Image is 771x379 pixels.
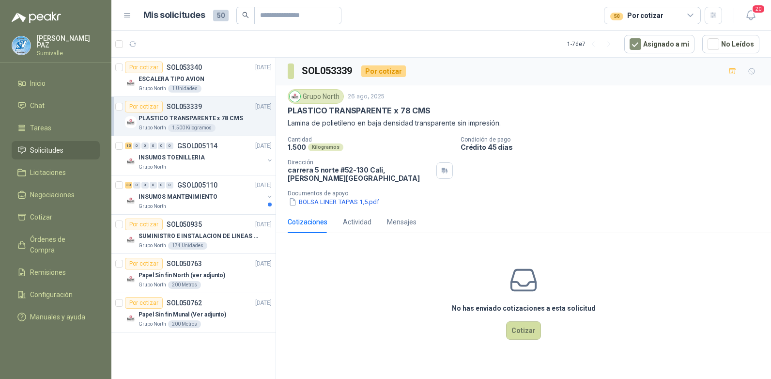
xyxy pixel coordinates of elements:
a: Configuración [12,285,100,304]
p: SUMINISTRO E INSTALACION DE LINEAS DE VIDA [139,232,259,241]
div: 0 [133,182,140,189]
div: 0 [158,142,165,149]
a: Por cotizarSOL050763[DATE] Company LogoPapel Sin fin North (ver adjunto)Grupo North200 Metros [111,254,276,293]
a: Cotizar [12,208,100,226]
p: ESCALERA TIPO AVION [139,75,204,84]
p: 1.500 [288,143,306,151]
p: SOL050762 [167,300,202,306]
p: Cantidad [288,136,453,143]
span: 20 [752,4,765,14]
div: 1.500 Kilogramos [168,124,216,132]
p: GSOL005110 [177,182,217,189]
p: Grupo North [139,203,166,210]
p: SOL050935 [167,221,202,228]
p: Grupo North [139,85,166,93]
p: Lamina de polietileno en baja densidad transparente sin impresión. [288,118,759,128]
p: Grupo North [139,163,166,171]
p: [DATE] [255,299,272,308]
a: Chat [12,96,100,115]
p: SOL050763 [167,260,202,267]
div: Por cotizar [361,65,406,77]
div: 0 [150,142,157,149]
img: Company Logo [125,116,137,128]
span: Tareas [30,123,51,133]
a: Por cotizarSOL050935[DATE] Company LogoSUMINISTRO E INSTALACION DE LINEAS DE VIDAGrupo North174 U... [111,215,276,254]
span: Órdenes de Compra [30,234,91,255]
div: 174 Unidades [168,242,207,250]
p: INSUMOS MANTENIMIENTO [139,192,217,202]
p: Grupo North [139,242,166,250]
p: [DATE] [255,142,272,151]
p: Crédito 45 días [461,143,767,151]
a: Por cotizarSOL053339[DATE] Company LogoPLASTICO TRANSPARENTE x 78 CMSGrupo North1.500 Kilogramos [111,97,276,136]
p: Grupo North [139,124,166,132]
img: Company Logo [125,195,137,206]
a: Tareas [12,119,100,137]
p: Sumivalle [37,50,100,56]
p: carrera 5 norte #52-130 Cali , [PERSON_NAME][GEOGRAPHIC_DATA] [288,166,432,182]
div: 0 [133,142,140,149]
h3: No has enviado cotizaciones a esta solicitud [452,303,596,314]
div: Por cotizar [125,219,163,230]
p: PLASTICO TRANSPARENTE x 78 CMS [288,106,431,116]
a: Licitaciones [12,163,100,182]
h1: Mis solicitudes [143,8,205,22]
span: 50 [213,10,229,21]
span: search [242,12,249,18]
p: Documentos de apoyo [288,190,767,197]
div: Por cotizar [125,297,163,309]
button: 20 [742,7,759,24]
span: Chat [30,100,45,111]
p: Grupo North [139,281,166,289]
p: [DATE] [255,181,272,190]
div: Por cotizar [125,101,163,112]
img: Company Logo [12,36,31,55]
a: Inicio [12,74,100,93]
div: Por cotizar [610,10,663,21]
img: Company Logo [125,313,137,324]
div: 0 [150,182,157,189]
a: Remisiones [12,263,100,282]
div: 15 [125,142,132,149]
p: GSOL005114 [177,142,217,149]
div: Por cotizar [125,258,163,269]
p: 26 ago, 2025 [348,92,385,101]
h3: SOL053339 [302,63,354,79]
img: Company Logo [125,156,137,167]
span: Manuales y ayuda [30,312,85,322]
div: Grupo North [288,89,344,104]
a: Por cotizarSOL053340[DATE] Company LogoESCALERA TIPO AVIONGrupo North1 Unidades [111,58,276,97]
p: Papel Sin fin Munal (Ver adjunto) [139,310,226,319]
div: 200 Metros [168,281,201,289]
p: PLASTICO TRANSPARENTE x 78 CMS [139,114,243,123]
img: Logo peakr [12,12,61,23]
a: Solicitudes [12,141,100,159]
div: 0 [141,182,149,189]
span: Cotizar [30,212,52,222]
p: Condición de pago [461,136,767,143]
a: 15 0 0 0 0 0 GSOL005114[DATE] Company LogoINSUMOS TOENILLERIAGrupo North [125,140,274,171]
div: Kilogramos [308,143,343,151]
div: Mensajes [387,217,416,227]
p: Papel Sin fin North (ver adjunto) [139,271,225,280]
div: 1 - 7 de 7 [567,36,617,52]
p: INSUMOS TOENILLERIA [139,153,205,162]
div: 50 [610,13,623,20]
span: Inicio [30,78,46,89]
p: SOL053339 [167,103,202,110]
span: Solicitudes [30,145,63,156]
a: Negociaciones [12,186,100,204]
div: 200 Metros [168,320,201,328]
p: [DATE] [255,220,272,229]
span: Negociaciones [30,189,75,200]
button: Cotizar [506,321,541,340]
img: Company Logo [290,91,300,102]
a: Manuales y ayuda [12,308,100,326]
a: 30 0 0 0 0 0 GSOL005110[DATE] Company LogoINSUMOS MANTENIMIENTOGrupo North [125,179,274,210]
p: Grupo North [139,320,166,328]
div: 0 [166,142,173,149]
div: Actividad [343,217,371,227]
p: [DATE] [255,102,272,111]
p: [PERSON_NAME] PAZ [37,35,100,48]
div: Cotizaciones [288,217,327,227]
